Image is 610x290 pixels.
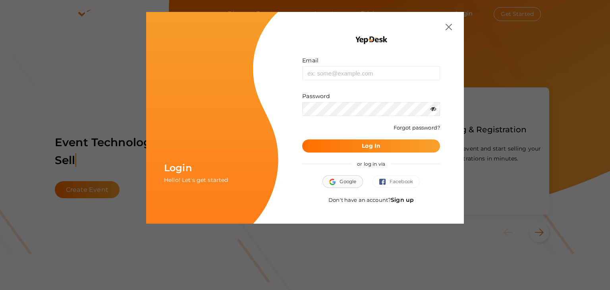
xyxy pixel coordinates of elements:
[302,66,440,80] input: ex: some@example.com
[391,196,414,203] a: Sign up
[394,124,440,131] a: Forgot password?
[329,179,340,185] img: google.svg
[355,36,388,44] img: YEP_black_cropped.png
[302,92,330,100] label: Password
[446,24,452,30] img: close.svg
[329,178,356,186] span: Google
[164,176,228,184] span: Hello! Let's get started
[373,175,420,188] button: Facebook
[379,178,413,186] span: Facebook
[362,142,380,149] b: Log In
[302,56,319,64] label: Email
[322,175,363,188] button: Google
[302,139,440,153] button: Log In
[328,197,414,203] span: Don't have an account?
[351,155,391,173] span: or log in via
[379,179,390,185] img: facebook.svg
[164,162,192,174] span: Login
